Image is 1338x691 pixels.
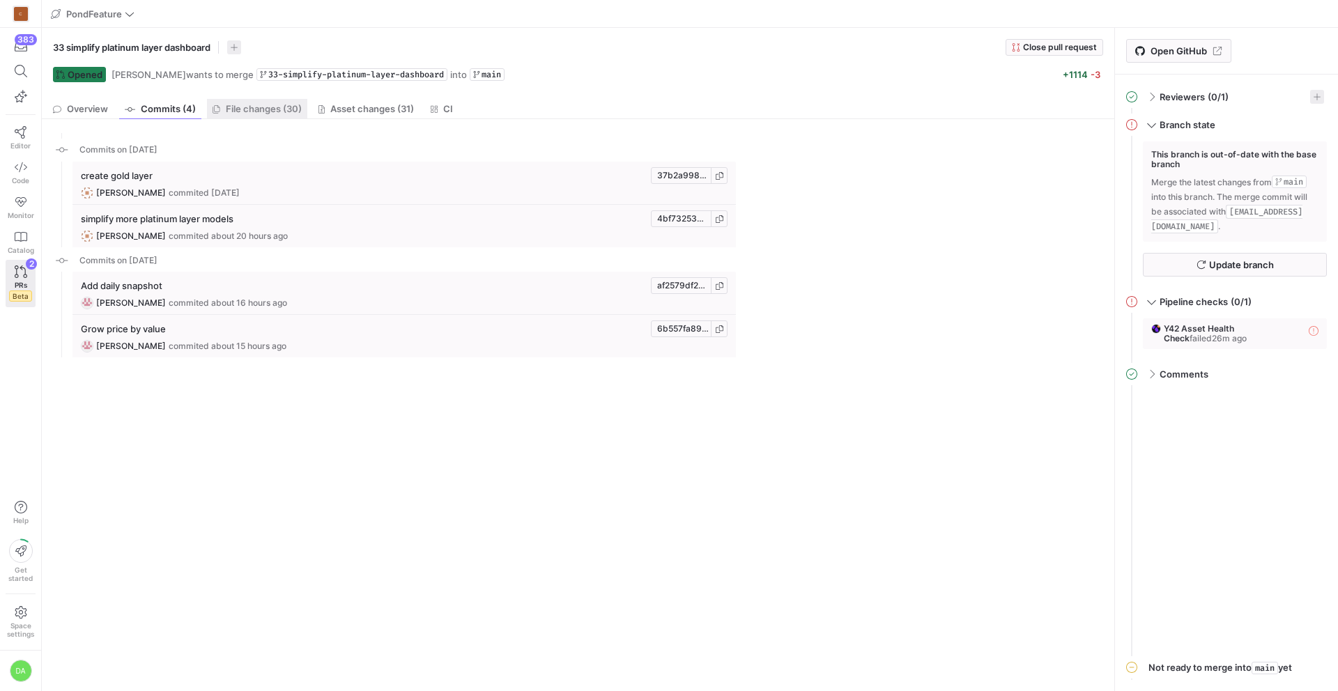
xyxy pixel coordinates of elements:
[1063,69,1088,80] span: +1114
[1160,296,1228,307] span: Pipeline checks
[81,340,93,352] img: https://avatars.githubusercontent.com/u/202042196?v=4
[141,104,196,114] span: Commits (4)
[6,33,36,59] button: 383
[81,297,93,309] img: https://avatars.githubusercontent.com/u/202042196?v=4
[8,246,34,254] span: Catalog
[6,260,36,307] a: PRsBeta2
[10,660,32,682] div: DA
[1160,368,1208,380] span: Comments
[6,534,36,588] button: Getstarted
[12,516,29,525] span: Help
[111,69,254,80] span: wants to merge
[9,290,32,302] span: Beta
[1164,323,1234,343] span: Y42 Asset Health Check
[1231,296,1252,307] span: (0/1)
[1151,150,1318,169] div: This branch is out-of-date with the base branch
[47,5,138,23] button: PondFeature
[1126,86,1327,108] mat-expansion-panel-header: Reviewers(0/1)
[169,298,287,308] span: commited about 16 hours ago
[81,323,166,334] h4: Grow price by value
[169,341,286,351] span: commited about 15 hours ago
[1126,114,1327,136] mat-expansion-panel-header: Branch state
[6,495,36,531] button: Help
[67,104,108,114] span: Overview
[1091,69,1100,80] span: -3
[96,231,166,241] span: [PERSON_NAME]
[1208,91,1229,102] span: (0/1)
[6,656,36,685] button: DA
[1006,39,1103,56] button: Close pull request
[169,231,288,241] span: commited about 20 hours ago
[330,104,414,114] span: Asset changes (31)
[482,70,501,79] span: main
[8,211,34,219] span: Monitor
[81,280,162,291] h4: Add daily snapshot
[1151,324,1161,334] img: https://avatars.githubusercontent.com/u/55189340?v=4
[14,7,28,21] div: C
[6,121,36,155] a: Editor
[6,190,36,225] a: Monitor
[1284,177,1303,187] span: main
[268,70,444,79] span: 33-simplify-platinum-layer-dashboard
[96,341,166,351] span: [PERSON_NAME]
[6,225,36,260] a: Catalog
[1160,91,1205,102] span: Reviewers
[79,256,157,265] span: Commits on [DATE]
[1143,253,1327,277] button: Update branch
[68,69,102,80] span: Opened
[443,104,453,114] span: CI
[1151,175,1318,233] div: Merge the latest changes from into this branch. The merge commit will be associated with .
[7,621,34,638] span: Space settings
[1190,333,1212,343] span: failed
[26,258,37,270] div: 2
[1126,39,1231,63] a: Open GitHub
[470,68,505,81] a: main
[1151,205,1302,233] span: [EMAIL_ADDRESS][DOMAIN_NAME]
[657,278,709,293] span: af2579df2bfb832fe0ceeb8dfff600e525c6aabe
[1126,656,1327,680] mat-expansion-panel-header: Not ready to merge intomainyet
[1160,119,1215,130] span: Branch state
[96,188,166,198] span: [PERSON_NAME]
[256,68,447,81] a: 33-simplify-platinum-layer-dashboard
[6,155,36,190] a: Code
[1212,333,1247,343] span: 26m ago
[10,141,31,150] span: Editor
[12,176,29,185] span: Code
[15,281,27,289] span: PRs
[226,104,302,114] span: File changes (30)
[96,298,166,308] span: [PERSON_NAME]
[1126,363,1327,385] mat-expansion-panel-header: Comments
[81,170,153,181] h4: create gold layer
[66,8,122,20] span: PondFeature
[111,69,186,80] span: [PERSON_NAME]
[6,2,36,26] a: C
[1023,42,1097,52] span: Close pull request
[6,600,36,644] a: Spacesettings
[81,213,233,224] h4: simplify more platinum layer models
[657,321,709,336] span: 6b557fa89669a55418c9d1a9a4a62578bcf5da0f
[1126,318,1327,363] div: Pipeline checks(0/1)
[1126,141,1327,290] div: Branch state
[1252,662,1278,674] span: main
[15,34,37,45] div: 383
[79,145,157,155] span: Commits on [DATE]
[1148,662,1292,674] div: Not ready to merge into yet
[657,211,709,226] span: 4bf732539dbd2ede5a3a3195197628b2a8a80e2a
[169,188,240,198] span: commited [DATE]
[53,42,210,53] span: 33 simplify platinum layer dashboard
[8,566,33,582] span: Get started
[1209,259,1274,270] span: Update branch
[1151,45,1207,56] span: Open GitHub
[657,168,709,183] span: 37b2a998d56a143ca3e2b815bf266fefdb2a0275
[450,69,467,80] span: into
[1126,290,1327,313] mat-expansion-panel-header: Pipeline checks(0/1)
